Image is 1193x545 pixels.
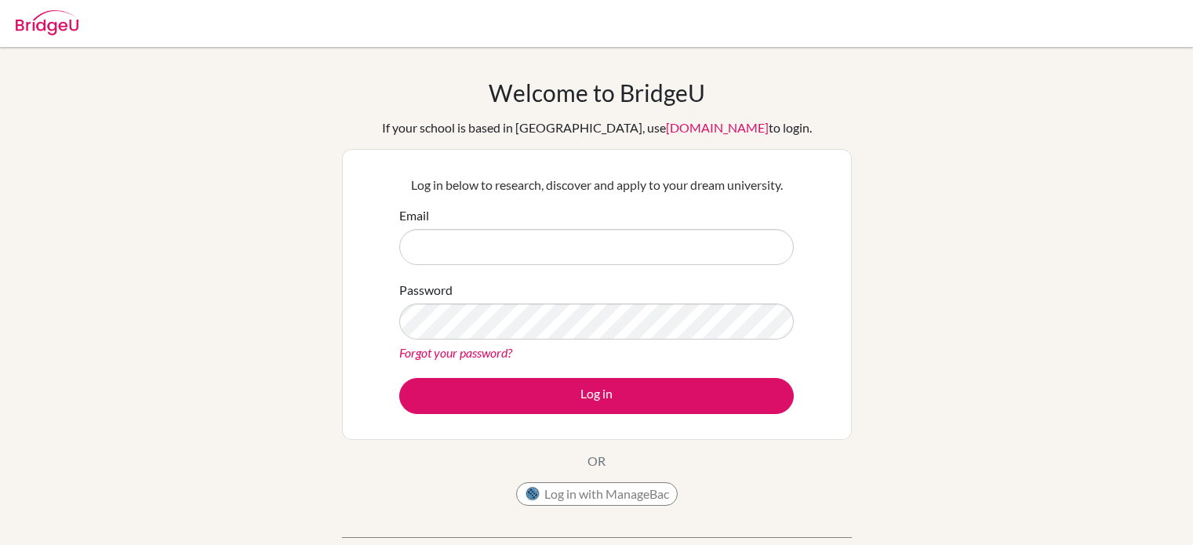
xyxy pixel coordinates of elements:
label: Email [399,206,429,225]
button: Log in with ManageBac [516,482,678,506]
div: If your school is based in [GEOGRAPHIC_DATA], use to login. [382,118,812,137]
label: Password [399,281,453,300]
p: OR [587,452,606,471]
h1: Welcome to BridgeU [489,78,705,107]
img: Bridge-U [16,10,78,35]
a: Forgot your password? [399,345,512,360]
p: Log in below to research, discover and apply to your dream university. [399,176,794,194]
a: [DOMAIN_NAME] [666,120,769,135]
button: Log in [399,378,794,414]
